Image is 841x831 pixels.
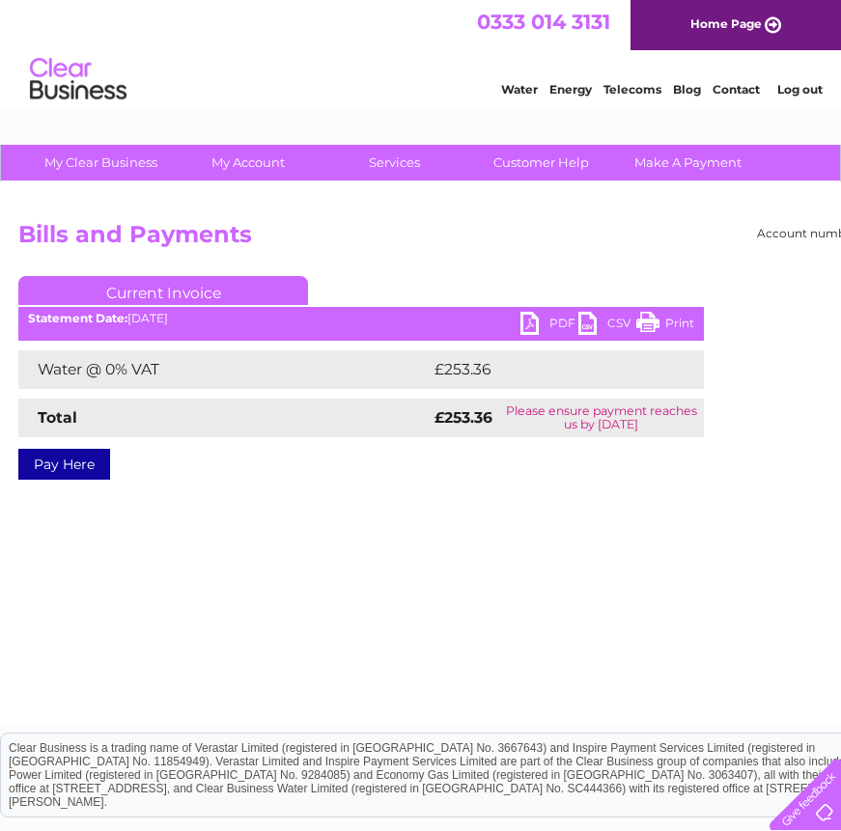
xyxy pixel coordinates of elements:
a: 0333 014 3131 [477,10,610,34]
a: Pay Here [18,449,110,480]
a: Print [636,312,694,340]
a: Make A Payment [608,145,768,180]
strong: £253.36 [435,408,492,427]
a: Services [315,145,474,180]
div: [DATE] [18,312,704,325]
a: My Clear Business [21,145,181,180]
a: Current Invoice [18,276,308,305]
a: Energy [549,82,592,97]
td: Please ensure payment reaches us by [DATE] [499,399,705,437]
a: My Account [168,145,327,180]
b: Statement Date: [28,311,127,325]
img: logo.png [29,50,127,109]
a: Customer Help [462,145,621,180]
strong: Total [38,408,77,427]
a: Blog [673,82,701,97]
a: CSV [578,312,636,340]
a: Contact [713,82,760,97]
a: Water [501,82,538,97]
a: Log out [777,82,823,97]
td: £253.36 [430,350,669,389]
a: Telecoms [603,82,661,97]
a: PDF [520,312,578,340]
td: Water @ 0% VAT [18,350,430,389]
